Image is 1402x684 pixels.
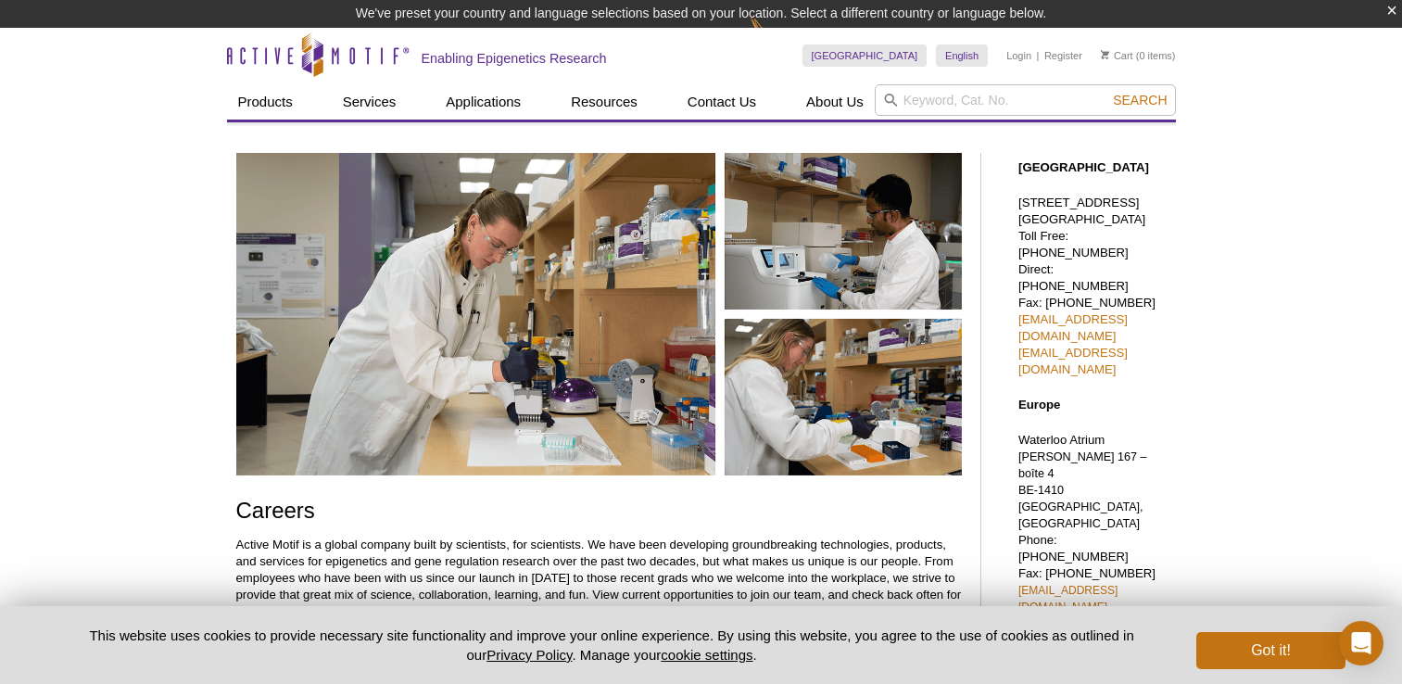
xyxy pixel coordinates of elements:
[1018,346,1128,376] a: [EMAIL_ADDRESS][DOMAIN_NAME]
[1101,49,1133,62] a: Cart
[1018,398,1060,412] strong: Europe
[936,44,988,67] a: English
[1018,584,1118,614] a: [EMAIL_ADDRESS][DOMAIN_NAME]
[750,14,799,57] img: Change Here
[1339,621,1383,665] div: Open Intercom Messenger
[1107,92,1172,108] button: Search
[1037,44,1040,67] li: |
[1113,93,1167,108] span: Search
[435,84,532,120] a: Applications
[1018,432,1167,665] p: Waterloo Atrium Phone: [PHONE_NUMBER] Fax: [PHONE_NUMBER]
[1006,49,1031,62] a: Login
[1101,50,1109,59] img: Your Cart
[1196,632,1345,669] button: Got it!
[560,84,649,120] a: Resources
[1044,49,1082,62] a: Register
[1018,312,1128,343] a: [EMAIL_ADDRESS][DOMAIN_NAME]
[236,537,962,620] p: Active Motif is a global company built by scientists, for scientists. We have been developing gro...
[875,84,1176,116] input: Keyword, Cat. No.
[802,44,928,67] a: [GEOGRAPHIC_DATA]
[332,84,408,120] a: Services
[795,84,875,120] a: About Us
[422,50,607,67] h2: Enabling Epigenetics Research
[1101,44,1176,67] li: (0 items)
[1018,160,1149,174] strong: [GEOGRAPHIC_DATA]
[1018,195,1167,378] p: [STREET_ADDRESS] [GEOGRAPHIC_DATA] Toll Free: [PHONE_NUMBER] Direct: [PHONE_NUMBER] Fax: [PHONE_N...
[57,626,1167,665] p: This website uses cookies to provide necessary site functionality and improve your online experie...
[1018,450,1147,530] span: [PERSON_NAME] 167 – boîte 4 BE-1410 [GEOGRAPHIC_DATA], [GEOGRAPHIC_DATA]
[676,84,767,120] a: Contact Us
[661,647,752,663] button: cookie settings
[236,153,962,475] img: Careers at Active Motif
[227,84,304,120] a: Products
[236,499,962,526] h1: Careers
[486,647,572,663] a: Privacy Policy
